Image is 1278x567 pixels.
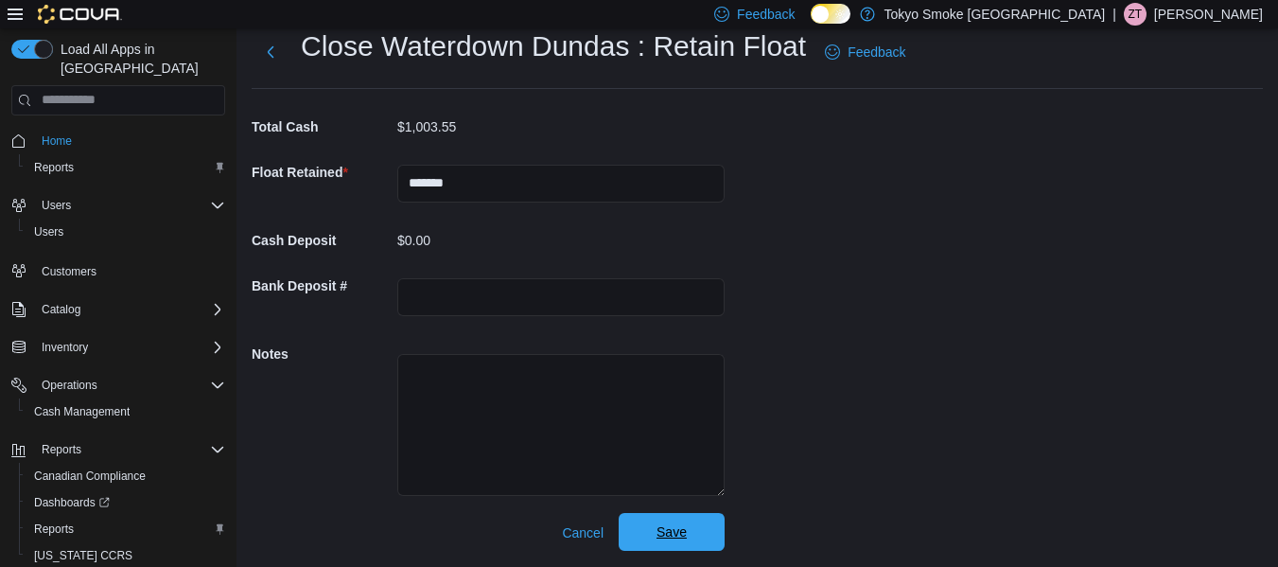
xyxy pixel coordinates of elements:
span: Reports [34,522,74,537]
a: Reports [26,156,81,179]
a: Home [34,130,79,152]
a: Dashboards [26,491,117,514]
span: [US_STATE] CCRS [34,548,132,563]
span: Catalog [34,298,225,321]
span: Reports [34,438,225,461]
button: Catalog [34,298,88,321]
a: Reports [26,518,81,540]
a: Customers [34,260,104,283]
p: Tokyo Smoke [GEOGRAPHIC_DATA] [884,3,1106,26]
button: Inventory [4,334,233,361]
span: Cash Management [34,404,130,419]
button: Users [4,192,233,219]
span: Save [657,523,687,541]
span: Users [34,224,63,239]
button: Operations [4,372,233,399]
a: Dashboards [19,489,233,516]
h1: Close Waterdown Dundas : Retain Float [301,27,806,65]
p: $0.00 [397,233,430,248]
button: Reports [19,154,233,181]
button: Cash Management [19,399,233,425]
span: Feedback [737,5,795,24]
span: Customers [34,258,225,282]
span: Reports [42,442,81,457]
span: Home [42,133,72,149]
span: Reports [26,518,225,540]
div: Zachary Thomas [1124,3,1147,26]
span: ZT [1129,3,1143,26]
a: Feedback [817,33,913,71]
span: Reports [26,156,225,179]
button: Operations [34,374,105,397]
span: Inventory [42,340,88,355]
span: Load All Apps in [GEOGRAPHIC_DATA] [53,40,225,78]
span: Operations [42,378,97,393]
a: Users [26,221,71,243]
span: Canadian Compliance [26,465,225,487]
button: Cancel [554,514,611,552]
button: Reports [4,436,233,463]
h5: Notes [252,335,394,373]
button: Next [252,33,289,71]
button: Customers [4,257,233,284]
p: $1,003.55 [397,119,456,134]
span: Customers [42,264,96,279]
span: Dashboards [34,495,110,510]
button: Save [619,513,725,551]
span: Users [34,194,225,217]
a: Canadian Compliance [26,465,153,487]
a: [US_STATE] CCRS [26,544,140,567]
span: Dashboards [26,491,225,514]
span: Users [42,198,71,213]
p: [PERSON_NAME] [1154,3,1263,26]
button: Catalog [4,296,233,323]
h5: Total Cash [252,108,394,146]
span: Cancel [562,523,604,542]
button: Home [4,127,233,154]
span: Feedback [848,43,905,62]
button: Users [19,219,233,245]
span: Home [34,129,225,152]
span: Reports [34,160,74,175]
span: Operations [34,374,225,397]
span: Washington CCRS [26,544,225,567]
button: Users [34,194,79,217]
p: | [1112,3,1116,26]
span: Dark Mode [811,24,812,25]
span: Cash Management [26,400,225,423]
h5: Bank Deposit # [252,267,394,305]
span: Canadian Compliance [34,469,146,484]
span: Inventory [34,336,225,359]
h5: Float Retained [252,153,394,191]
img: Cova [38,5,122,24]
span: Catalog [42,302,80,317]
button: Canadian Compliance [19,463,233,489]
button: Inventory [34,336,96,359]
a: Cash Management [26,400,137,423]
button: Reports [19,516,233,542]
h5: Cash Deposit [252,221,394,259]
span: Users [26,221,225,243]
input: Dark Mode [811,4,850,24]
button: Reports [34,438,89,461]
